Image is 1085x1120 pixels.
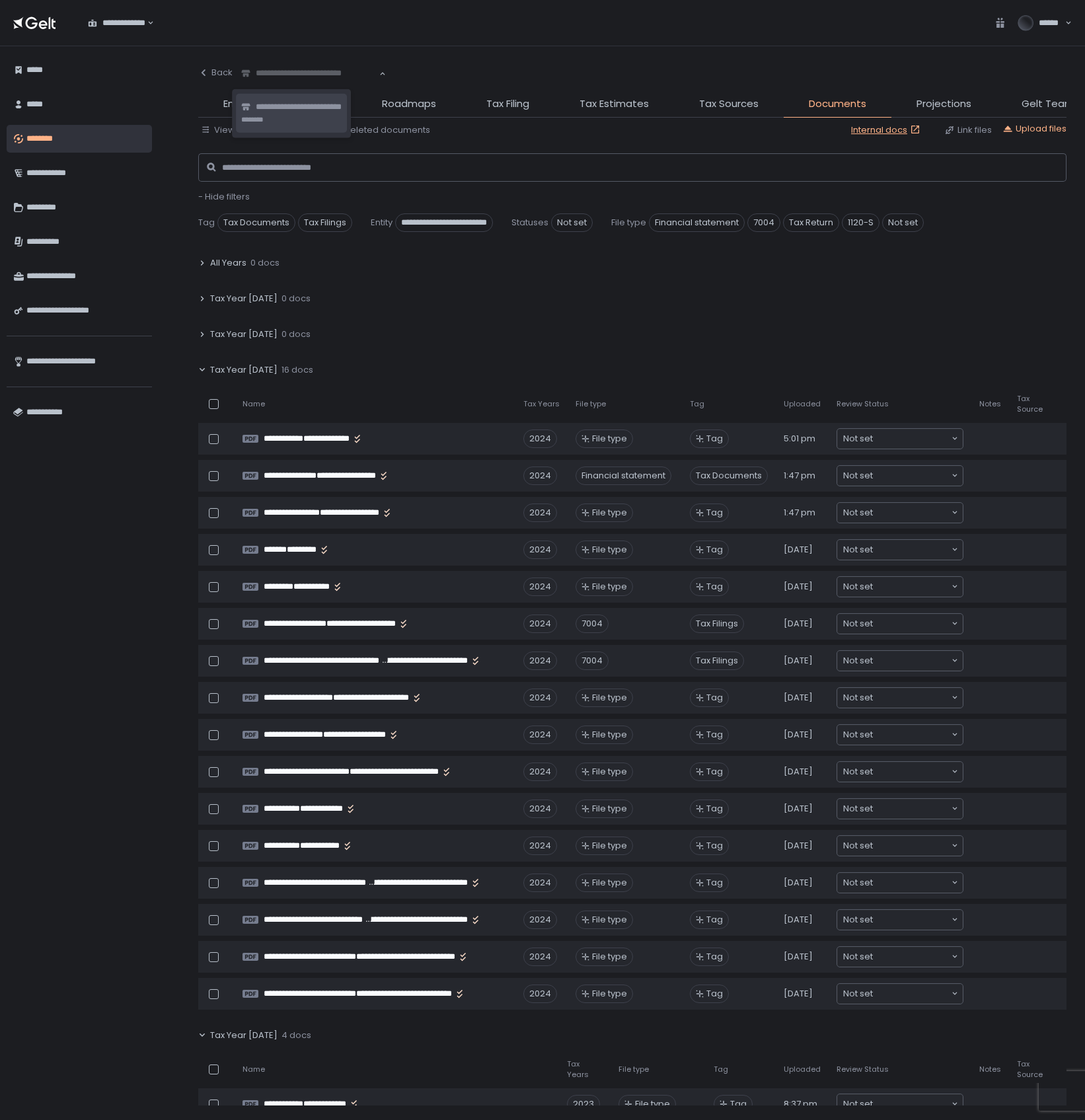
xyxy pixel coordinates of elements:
[382,96,436,112] span: Roadmaps
[843,728,873,741] span: Not set
[690,399,704,409] span: Tag
[873,728,950,741] input: Search for option
[198,59,233,86] button: Back
[843,913,873,926] span: Not set
[873,469,950,482] input: Search for option
[837,947,963,967] div: Search for option
[201,124,293,136] button: View by: Tax years
[210,364,278,376] span: Tax Year [DATE]
[837,984,963,1004] div: Search for option
[837,614,963,634] div: Search for option
[837,688,963,708] div: Search for option
[837,910,963,930] div: Search for option
[523,948,557,966] div: 2024
[837,503,963,523] div: Search for option
[699,96,759,112] span: Tax Sources
[706,877,723,889] span: Tag
[233,59,386,87] div: Search for option
[1017,1059,1043,1079] span: Tax Source
[837,577,963,597] div: Search for option
[784,470,815,482] span: 1:47 pm
[873,950,950,963] input: Search for option
[843,654,873,667] span: Not set
[784,988,813,1000] span: [DATE]
[79,9,154,37] div: Search for option
[873,506,950,519] input: Search for option
[281,293,311,305] span: 0 docs
[592,692,627,704] span: File type
[281,1029,311,1041] span: 4 docs
[843,506,873,519] span: Not set
[523,874,557,892] div: 2024
[837,725,963,745] div: Search for option
[706,803,723,815] span: Tag
[198,191,250,203] button: - Hide filters
[592,877,627,889] span: File type
[873,543,950,556] input: Search for option
[243,1064,265,1074] span: Name
[843,950,873,963] span: Not set
[523,800,557,818] div: 2024
[784,692,813,704] span: [DATE]
[843,987,873,1000] span: Not set
[592,766,627,778] span: File type
[210,257,246,269] span: All Years
[843,543,873,556] span: Not set
[873,876,950,889] input: Search for option
[837,1094,963,1114] div: Search for option
[837,540,963,560] div: Search for option
[576,615,609,633] div: 7004
[580,96,649,112] span: Tax Estimates
[592,914,627,926] span: File type
[523,652,557,670] div: 2024
[706,544,723,556] span: Tag
[706,988,723,1000] span: Tag
[837,799,963,819] div: Search for option
[690,652,744,670] span: Tax Filings
[223,96,250,112] span: Entity
[843,580,873,593] span: Not set
[1002,123,1066,135] button: Upload files
[523,689,557,707] div: 2024
[873,432,950,445] input: Search for option
[714,1064,728,1074] span: Tag
[843,802,873,815] span: Not set
[567,1095,600,1113] div: 2023
[523,763,557,781] div: 2024
[917,96,971,112] span: Projections
[592,840,627,852] span: File type
[635,1098,670,1110] span: File type
[784,840,813,852] span: [DATE]
[301,96,332,112] span: To-Do
[592,507,627,519] span: File type
[873,617,950,630] input: Search for option
[523,504,557,522] div: 2024
[592,988,627,1000] span: File type
[706,433,723,445] span: Tag
[371,217,393,229] span: Entity
[523,726,557,744] div: 2024
[730,1098,747,1110] span: Tag
[611,217,646,229] span: File type
[809,96,866,112] span: Documents
[837,1064,889,1074] span: Review Status
[523,837,557,855] div: 2024
[592,581,627,593] span: File type
[784,766,813,778] span: [DATE]
[511,217,548,229] span: Statuses
[523,578,557,596] div: 2024
[882,213,924,232] span: Not set
[281,364,313,376] span: 16 docs
[843,469,873,482] span: Not set
[706,729,723,741] span: Tag
[944,124,992,136] button: Link files
[210,293,278,305] span: Tax Year [DATE]
[873,691,950,704] input: Search for option
[843,432,873,445] span: Not set
[873,1098,950,1111] input: Search for option
[873,765,950,778] input: Search for option
[592,433,627,445] span: File type
[567,1059,603,1079] span: Tax Years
